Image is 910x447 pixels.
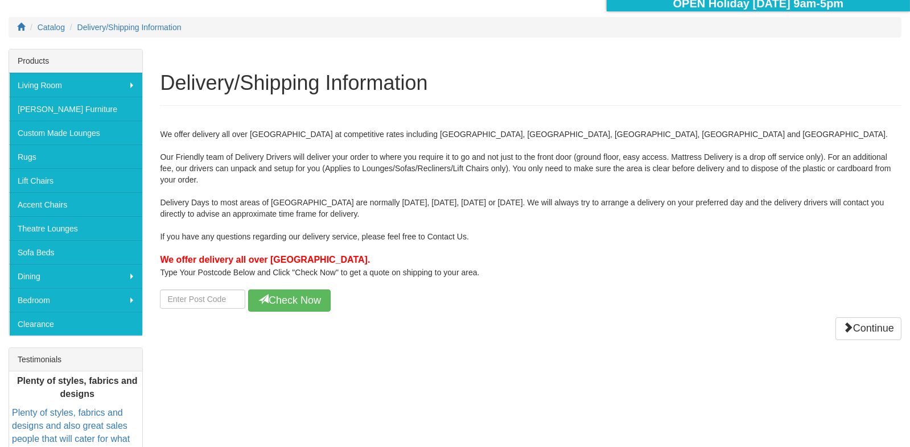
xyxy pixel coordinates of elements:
[9,312,142,336] a: Clearance
[9,216,142,240] a: Theatre Lounges
[9,49,142,73] div: Products
[9,192,142,216] a: Accent Chairs
[9,97,142,121] a: [PERSON_NAME] Furniture
[835,317,901,340] a: Continue
[9,264,142,288] a: Dining
[160,289,245,309] input: Enter Postcode
[17,376,138,399] b: Plenty of styles, fabrics and designs
[160,255,370,264] b: We offer delivery all over [GEOGRAPHIC_DATA].
[160,72,901,94] h1: Delivery/Shipping Information
[77,23,182,32] a: Delivery/Shipping Information
[9,168,142,192] a: Lift Chairs
[9,144,142,168] a: Rugs
[9,240,142,264] a: Sofa Beds
[9,73,142,97] a: Living Room
[160,117,901,312] div: We offer delivery all over [GEOGRAPHIC_DATA] at competitive rates including [GEOGRAPHIC_DATA], [G...
[248,289,331,312] button: Check Now
[9,121,142,144] a: Custom Made Lounges
[9,288,142,312] a: Bedroom
[9,348,142,371] div: Testimonials
[38,23,65,32] a: Catalog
